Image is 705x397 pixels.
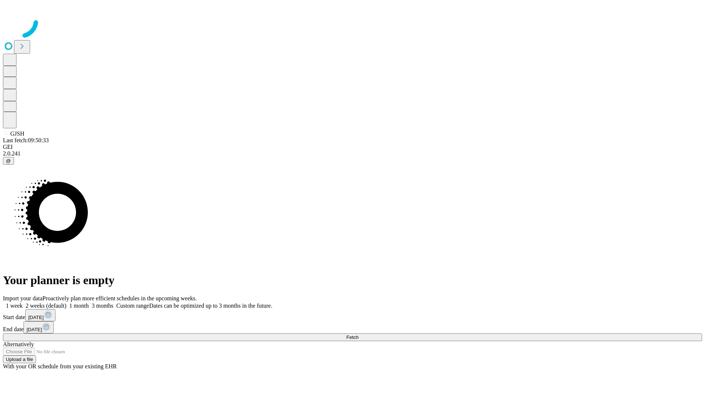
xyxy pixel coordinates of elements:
[25,309,55,321] button: [DATE]
[6,303,23,309] span: 1 week
[26,327,42,332] span: [DATE]
[10,130,24,137] span: GJSH
[28,315,44,320] span: [DATE]
[69,303,89,309] span: 1 month
[26,303,66,309] span: 2 weeks (default)
[3,144,702,150] div: GEI
[3,157,14,165] button: @
[3,355,36,363] button: Upload a file
[3,341,34,347] span: Alternatively
[3,333,702,341] button: Fetch
[346,335,358,340] span: Fetch
[92,303,113,309] span: 3 months
[3,137,49,143] span: Last fetch: 09:50:33
[23,321,54,333] button: [DATE]
[3,321,702,333] div: End date
[3,150,702,157] div: 2.0.241
[149,303,272,309] span: Dates can be optimized up to 3 months in the future.
[3,309,702,321] div: Start date
[3,295,43,301] span: Import your data
[6,158,11,164] span: @
[116,303,149,309] span: Custom range
[3,273,702,287] h1: Your planner is empty
[43,295,197,301] span: Proactively plan more efficient schedules in the upcoming weeks.
[3,363,117,369] span: With your OR schedule from your existing EHR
